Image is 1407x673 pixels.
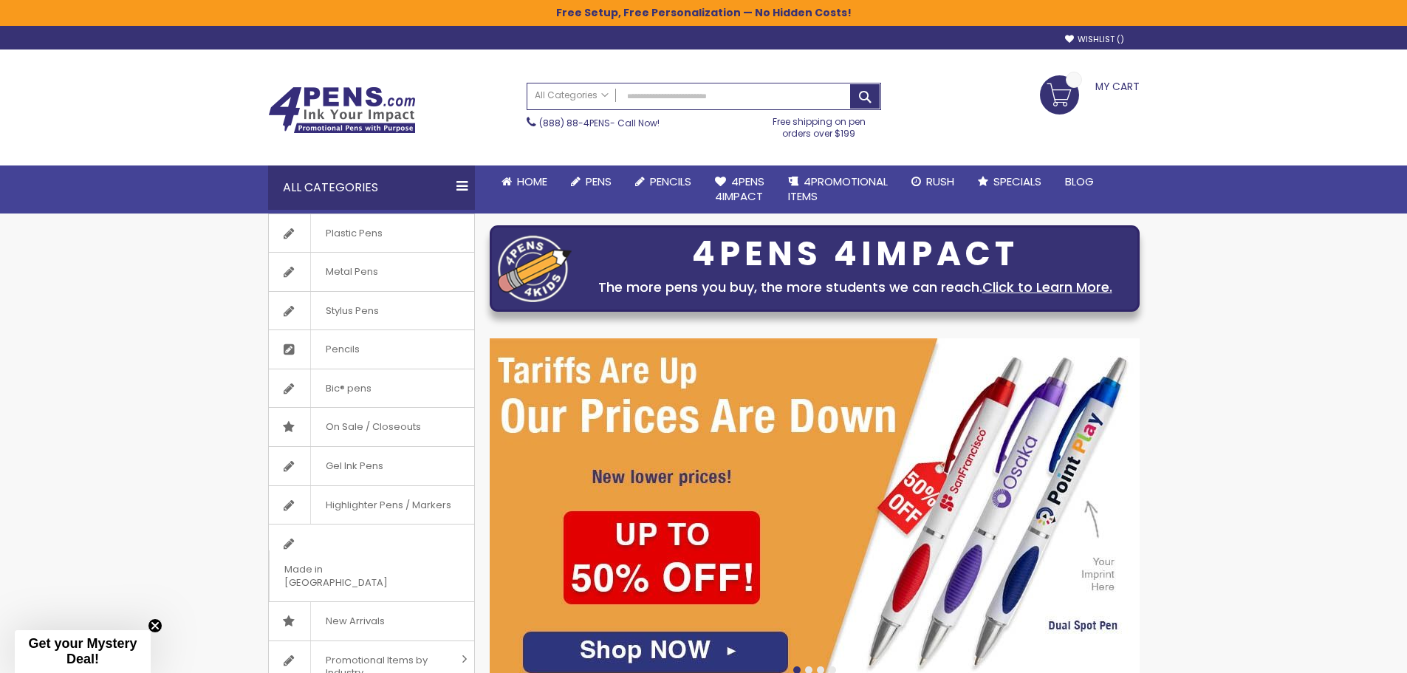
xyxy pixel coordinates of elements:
a: 4Pens4impact [703,165,776,213]
span: Metal Pens [310,253,393,291]
div: Free shipping on pen orders over $199 [757,110,881,140]
a: Pens [559,165,623,198]
span: - Call Now! [539,117,660,129]
a: New Arrivals [269,602,474,640]
span: Stylus Pens [310,292,394,330]
a: Click to Learn More. [982,278,1112,296]
span: Bic® pens [310,369,386,408]
button: Close teaser [148,618,162,633]
img: 4Pens Custom Pens and Promotional Products [268,86,416,134]
span: Blog [1065,174,1094,189]
a: 4PROMOTIONALITEMS [776,165,900,213]
span: Made in [GEOGRAPHIC_DATA] [269,550,437,601]
span: Specials [993,174,1041,189]
a: Home [490,165,559,198]
iframe: Google Customer Reviews [1285,633,1407,673]
a: Blog [1053,165,1106,198]
a: Specials [966,165,1053,198]
a: Metal Pens [269,253,474,291]
div: The more pens you buy, the more students we can reach. [579,277,1132,298]
a: On Sale / Closeouts [269,408,474,446]
a: Made in [GEOGRAPHIC_DATA] [269,525,474,601]
div: Get your Mystery Deal!Close teaser [15,630,151,673]
a: Gel Ink Pens [269,447,474,485]
span: Pencils [650,174,691,189]
span: Highlighter Pens / Markers [310,486,466,525]
span: Pencils [310,330,374,369]
div: 4PENS 4IMPACT [579,239,1132,270]
span: Plastic Pens [310,214,397,253]
a: Plastic Pens [269,214,474,253]
a: Rush [900,165,966,198]
span: New Arrivals [310,602,400,640]
span: Home [517,174,547,189]
span: 4PROMOTIONAL ITEMS [788,174,888,204]
span: Pens [586,174,612,189]
a: (888) 88-4PENS [539,117,610,129]
a: Wishlist [1065,34,1124,45]
span: Rush [926,174,954,189]
a: All Categories [527,83,616,108]
div: All Categories [268,165,475,210]
a: Pencils [623,165,703,198]
span: Gel Ink Pens [310,447,398,485]
span: Get your Mystery Deal! [28,636,137,666]
span: All Categories [535,89,609,101]
a: Highlighter Pens / Markers [269,486,474,525]
span: On Sale / Closeouts [310,408,436,446]
a: Stylus Pens [269,292,474,330]
span: 4Pens 4impact [715,174,764,204]
a: Bic® pens [269,369,474,408]
a: Pencils [269,330,474,369]
img: four_pen_logo.png [498,235,572,302]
